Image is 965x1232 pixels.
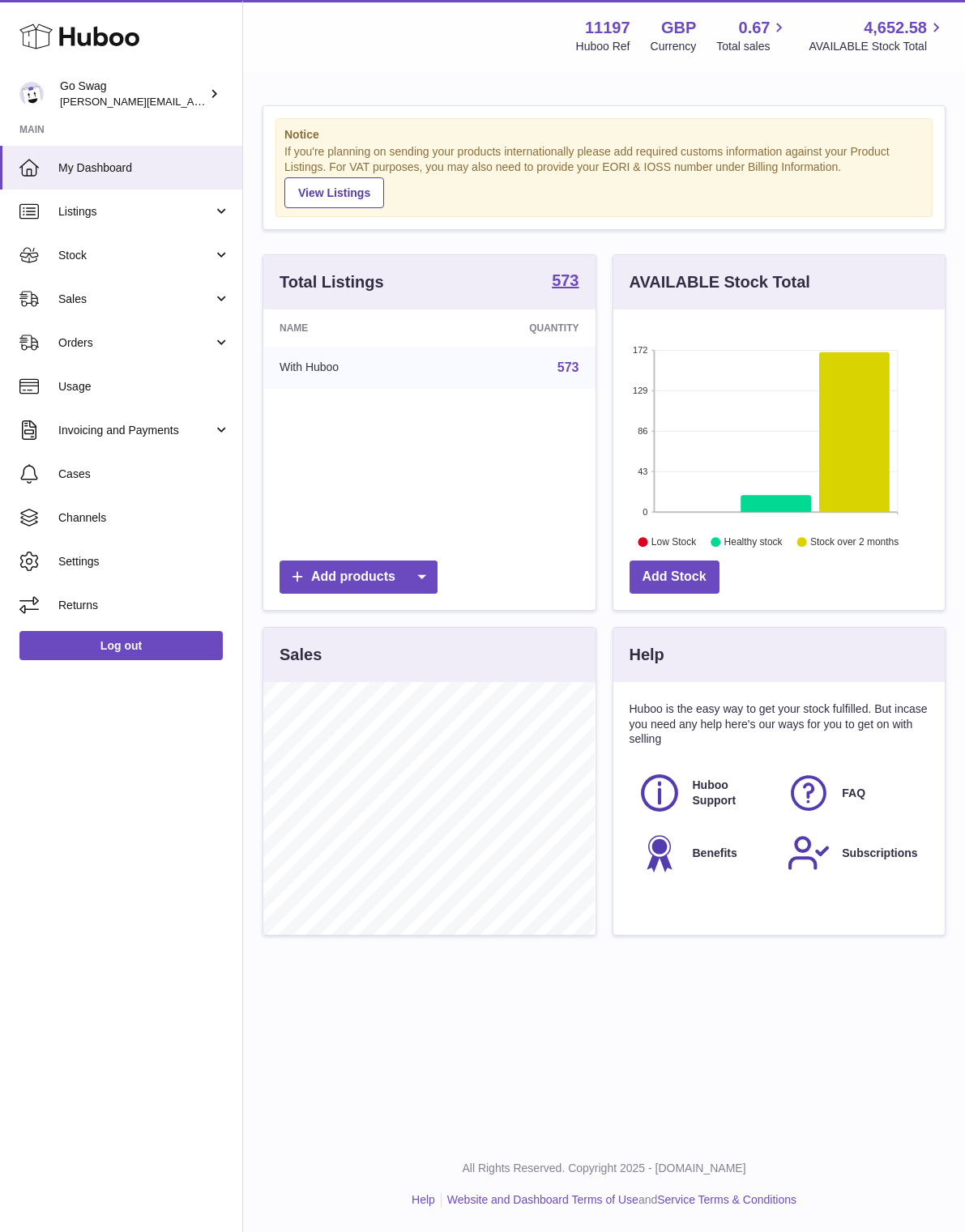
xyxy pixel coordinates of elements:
[693,846,737,861] span: Benefits
[638,771,771,815] a: Huboo Support
[58,467,230,482] span: Cases
[284,127,924,143] strong: Notice
[576,39,630,54] div: Huboo Ref
[552,272,579,292] a: 573
[60,95,325,108] span: [PERSON_NAME][EMAIL_ADDRESS][DOMAIN_NAME]
[739,17,771,39] span: 0.67
[643,507,647,517] text: 0
[638,467,647,476] text: 43
[58,292,213,307] span: Sales
[630,701,929,748] p: Huboo is the easy way to get your stock fulfilled. But incase you need any help here's our ways f...
[60,79,206,109] div: Go Swag
[787,771,920,815] a: FAQ
[724,536,783,548] text: Healthy stock
[263,309,438,347] th: Name
[716,17,788,54] a: 0.67 Total sales
[442,1192,796,1208] li: and
[58,510,230,526] span: Channels
[58,379,230,394] span: Usage
[58,204,213,220] span: Listings
[638,426,647,436] text: 86
[557,360,579,374] a: 573
[651,39,697,54] div: Currency
[809,17,946,54] a: 4,652.58 AVAILABLE Stock Total
[661,17,696,39] strong: GBP
[412,1193,435,1206] a: Help
[864,17,927,39] span: 4,652.58
[284,144,924,207] div: If you're planning on sending your products internationally please add required customs informati...
[842,786,865,801] span: FAQ
[19,631,223,660] a: Log out
[58,423,213,438] span: Invoicing and Payments
[58,248,213,263] span: Stock
[58,335,213,351] span: Orders
[633,386,647,395] text: 129
[716,39,788,54] span: Total sales
[280,561,438,594] a: Add products
[280,644,322,666] h3: Sales
[630,561,719,594] a: Add Stock
[630,271,810,293] h3: AVAILABLE Stock Total
[657,1193,796,1206] a: Service Terms & Conditions
[58,598,230,613] span: Returns
[256,1161,952,1176] p: All Rights Reserved. Copyright 2025 - [DOMAIN_NAME]
[552,272,579,288] strong: 573
[284,177,384,208] a: View Listings
[809,39,946,54] span: AVAILABLE Stock Total
[693,778,770,808] span: Huboo Support
[638,831,771,875] a: Benefits
[633,345,647,355] text: 172
[280,271,384,293] h3: Total Listings
[630,644,664,666] h3: Help
[19,82,44,106] img: leigh@goswag.com
[447,1193,638,1206] a: Website and Dashboard Terms of Use
[651,536,696,548] text: Low Stock
[810,536,899,548] text: Stock over 2 months
[58,160,230,176] span: My Dashboard
[263,347,438,389] td: With Huboo
[787,831,920,875] a: Subscriptions
[842,846,917,861] span: Subscriptions
[438,309,595,347] th: Quantity
[58,554,230,569] span: Settings
[585,17,630,39] strong: 11197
